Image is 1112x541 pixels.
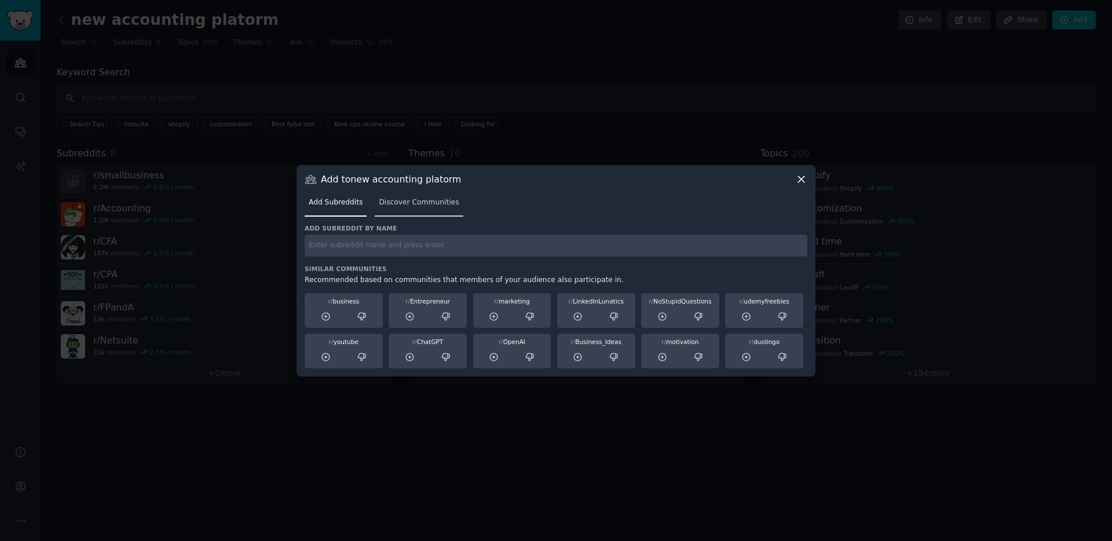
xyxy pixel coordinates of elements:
[570,338,575,345] span: r/
[645,297,715,305] div: NoStupidQuestions
[412,338,417,345] span: r/
[305,265,807,273] h3: Similar Communities
[568,298,573,305] span: r/
[729,338,799,346] div: duolingo
[477,338,547,346] div: OpenAI
[305,235,807,257] input: Enter subreddit name and press enter
[561,338,631,346] div: Business_Ideas
[739,298,744,305] span: r/
[477,297,547,305] div: marketing
[329,338,334,345] span: r/
[749,338,753,345] span: r/
[309,198,363,208] span: Add Subreddits
[393,297,463,305] div: Entrepreneur
[328,298,333,305] span: r/
[405,298,410,305] span: r/
[499,338,503,345] span: r/
[309,297,379,305] div: business
[379,198,459,208] span: Discover Communities
[309,338,379,346] div: youtube
[561,297,631,305] div: LinkedInLunatics
[321,173,461,185] h3: Add to new accounting platorm
[494,298,499,305] span: r/
[375,193,463,217] a: Discover Communities
[649,298,653,305] span: r/
[305,224,807,232] h3: Add subreddit by name
[393,338,463,346] div: ChatGPT
[661,338,666,345] span: r/
[305,193,367,217] a: Add Subreddits
[645,338,715,346] div: motivation
[729,297,799,305] div: udemyfreebies
[305,275,807,286] div: Recommended based on communities that members of your audience also participate in.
